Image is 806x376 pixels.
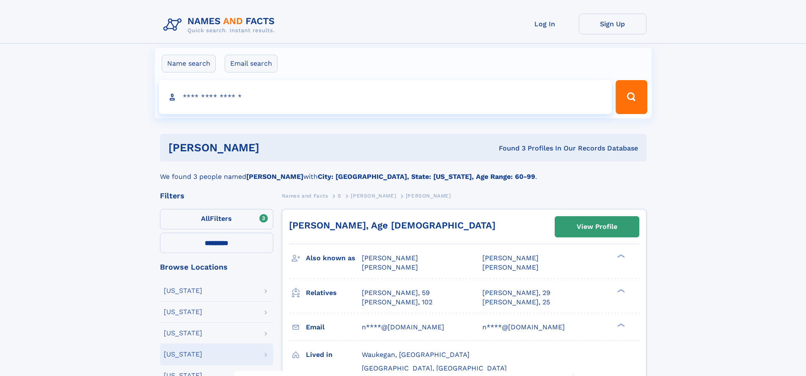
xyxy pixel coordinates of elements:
[351,193,396,199] span: [PERSON_NAME]
[482,263,539,271] span: [PERSON_NAME]
[615,253,625,259] div: ❯
[168,142,379,153] h1: [PERSON_NAME]
[406,193,451,199] span: [PERSON_NAME]
[555,217,639,237] a: View Profile
[615,322,625,328] div: ❯
[164,330,202,337] div: [US_STATE]
[615,288,625,293] div: ❯
[577,217,617,237] div: View Profile
[362,263,418,271] span: [PERSON_NAME]
[482,298,550,307] a: [PERSON_NAME], 25
[246,173,303,181] b: [PERSON_NAME]
[362,351,470,359] span: Waukegan, [GEOGRAPHIC_DATA]
[511,14,579,34] a: Log In
[164,287,202,294] div: [US_STATE]
[225,55,278,72] label: Email search
[160,209,273,229] label: Filters
[164,351,202,358] div: [US_STATE]
[482,288,550,298] a: [PERSON_NAME], 29
[282,190,328,201] a: Names and Facts
[160,162,646,182] div: We found 3 people named with .
[160,192,273,200] div: Filters
[362,288,430,298] a: [PERSON_NAME], 59
[160,14,282,36] img: Logo Names and Facts
[164,309,202,315] div: [US_STATE]
[362,298,432,307] a: [PERSON_NAME], 102
[162,55,216,72] label: Name search
[289,220,495,231] a: [PERSON_NAME], Age [DEMOGRAPHIC_DATA]
[379,144,638,153] div: Found 3 Profiles In Our Records Database
[306,320,362,334] h3: Email
[351,190,396,201] a: [PERSON_NAME]
[362,364,507,372] span: [GEOGRAPHIC_DATA], [GEOGRAPHIC_DATA]
[338,190,341,201] a: S
[306,286,362,300] h3: Relatives
[159,80,612,114] input: search input
[338,193,341,199] span: S
[306,348,362,362] h3: Lived in
[160,263,273,271] div: Browse Locations
[482,254,539,262] span: [PERSON_NAME]
[306,251,362,265] h3: Also known as
[318,173,535,181] b: City: [GEOGRAPHIC_DATA], State: [US_STATE], Age Range: 60-99
[362,254,418,262] span: [PERSON_NAME]
[201,214,210,223] span: All
[616,80,647,114] button: Search Button
[579,14,646,34] a: Sign Up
